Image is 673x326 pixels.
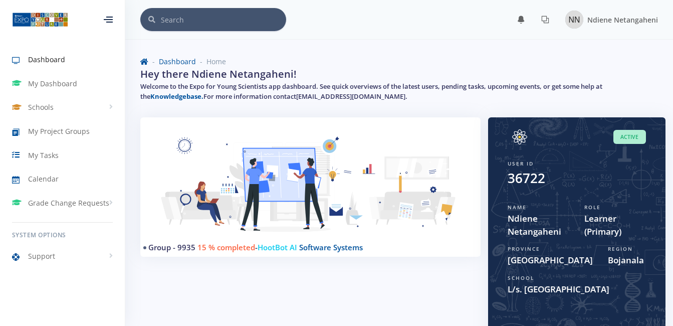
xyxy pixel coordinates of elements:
span: Role [584,204,601,211]
h2: Hey there Ndiene Netangaheni! [140,67,297,82]
span: Grade Change Requests [28,198,109,208]
div: 36722 [508,169,545,188]
span: Dashboard [28,54,65,65]
span: Bojanala [608,254,646,267]
span: Schools [28,102,54,112]
span: Province [508,245,540,252]
a: Group - 9935 [148,242,195,252]
span: Software Systems [299,242,363,252]
span: Calendar [28,174,59,184]
a: [EMAIL_ADDRESS][DOMAIN_NAME] [296,92,405,101]
span: Support [28,251,55,261]
a: Dashboard [159,57,196,66]
span: 15 % completed [197,242,255,252]
li: Home [196,56,226,67]
input: Search [161,8,286,31]
img: ... [12,12,68,28]
span: Ndiene Netangaheni [508,212,569,238]
span: Name [508,204,527,211]
span: L/s. [GEOGRAPHIC_DATA] [508,283,646,296]
span: Ndiene Netangaheni [587,15,658,25]
h5: Welcome to the Expo for Young Scientists app dashboard. See quick overviews of the latest users, ... [140,82,658,101]
a: Image placeholder Ndiene Netangaheni [557,9,658,31]
a: Knowledgebase. [150,92,203,101]
img: Image placeholder [565,11,583,29]
span: My Project Groups [28,126,90,136]
span: Active [613,130,646,144]
span: My Tasks [28,150,59,160]
span: My Dashboard [28,78,77,89]
img: Learner [152,129,469,249]
span: User ID [508,160,534,167]
nav: breadcrumb [140,56,658,67]
h4: - [148,242,465,253]
span: Learner (Primary) [584,212,646,238]
span: HootBot AI [258,242,297,252]
img: Image placeholder [508,129,532,144]
span: School [508,274,534,281]
span: [GEOGRAPHIC_DATA] [508,254,593,267]
span: Region [608,245,633,252]
h6: System Options [12,231,113,240]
